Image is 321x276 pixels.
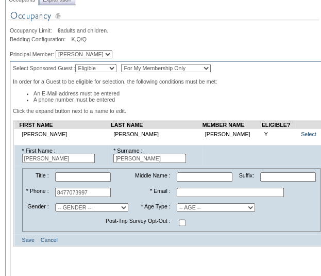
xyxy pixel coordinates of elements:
[301,131,316,137] a: Select
[58,27,61,34] span: 6
[71,36,87,42] span: K,Q/Q
[132,201,173,214] td: * Age Type :
[10,36,70,42] span: Bedding Configuration:
[20,128,111,140] td: [PERSON_NAME]
[236,170,257,184] td: Suffix:
[41,237,58,243] a: Cancel
[261,122,295,128] td: ELIGIBLE?
[20,122,111,128] td: FIRST NAME
[111,145,202,166] td: * Surname :
[10,51,54,57] span: Principal Member:
[132,170,173,184] td: Middle Name :
[202,122,262,128] td: MEMBER NAME
[111,122,202,128] td: LAST NAME
[22,237,35,243] a: Save
[261,128,295,140] td: Y
[24,215,173,230] td: Post-Trip Survey Opt-Out :
[24,201,52,214] td: Gender :
[111,128,202,140] td: [PERSON_NAME]
[202,128,262,140] td: [PERSON_NAME]
[10,27,56,34] span: Occupancy Limit:
[132,185,173,200] td: * Email :
[10,9,319,27] img: Occupancy
[20,145,111,166] td: * First Name :
[24,170,52,184] td: Title :
[24,185,52,200] td: * Phone :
